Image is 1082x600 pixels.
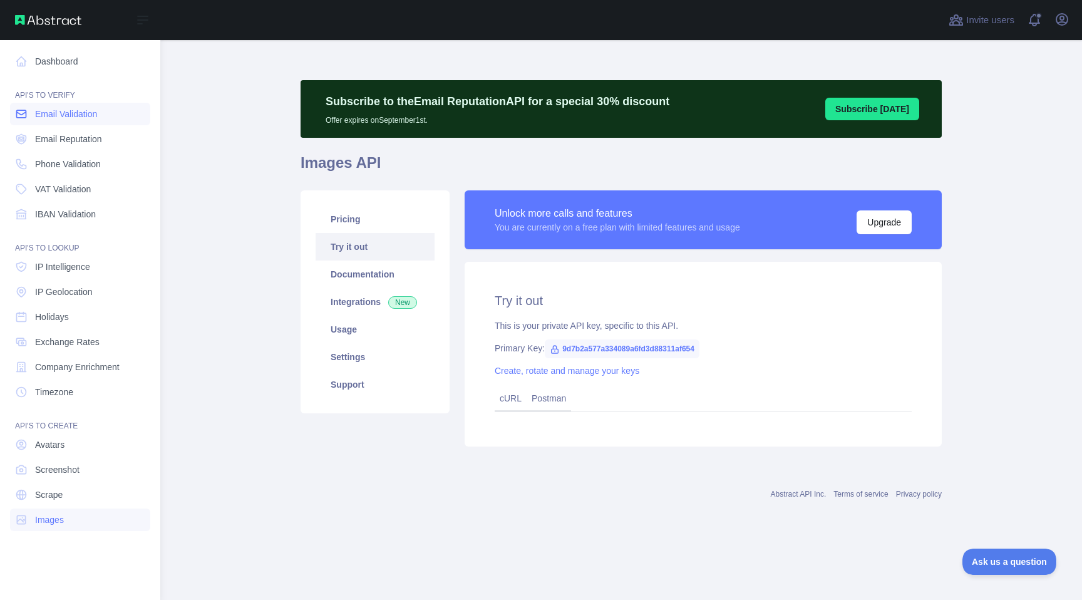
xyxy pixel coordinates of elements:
a: Exchange Rates [10,331,150,353]
a: Usage [316,316,435,343]
div: Unlock more calls and features [495,206,740,221]
a: VAT Validation [10,178,150,200]
a: Scrape [10,484,150,506]
a: Avatars [10,433,150,456]
span: Timezone [35,386,73,398]
span: Screenshot [35,463,80,476]
h1: Images API [301,153,942,183]
span: Holidays [35,311,69,323]
a: Pricing [316,205,435,233]
span: Email Reputation [35,133,102,145]
a: Documentation [316,261,435,288]
a: Company Enrichment [10,356,150,378]
span: Company Enrichment [35,361,120,373]
a: Privacy policy [896,490,942,499]
a: Email Validation [10,103,150,125]
a: IP Geolocation [10,281,150,303]
a: IBAN Validation [10,203,150,225]
p: Subscribe to the Email Reputation API for a special 30 % discount [326,93,669,110]
span: Phone Validation [35,158,101,170]
button: Upgrade [857,210,912,234]
a: Terms of service [833,490,888,499]
a: Dashboard [10,50,150,73]
a: IP Intelligence [10,256,150,278]
span: VAT Validation [35,183,91,195]
span: IP Geolocation [35,286,93,298]
span: Invite users [966,13,1014,28]
span: IBAN Validation [35,208,96,220]
div: API'S TO CREATE [10,406,150,431]
a: Support [316,371,435,398]
a: cURL [500,393,522,403]
div: You are currently on a free plan with limited features and usage [495,221,740,234]
div: This is your private API key, specific to this API. [495,319,912,332]
p: Offer expires on September 1st. [326,110,669,125]
button: Invite users [946,10,1017,30]
div: API'S TO LOOKUP [10,228,150,253]
button: Subscribe [DATE] [825,98,919,120]
span: Exchange Rates [35,336,100,348]
a: Email Reputation [10,128,150,150]
a: Screenshot [10,458,150,481]
a: Images [10,509,150,531]
span: IP Intelligence [35,261,90,273]
a: Create, rotate and manage your keys [495,366,639,376]
iframe: Toggle Customer Support [962,549,1057,575]
a: Settings [316,343,435,371]
span: Scrape [35,489,63,501]
span: New [388,296,417,309]
img: Abstract API [15,15,81,25]
span: Email Validation [35,108,97,120]
div: Primary Key: [495,342,912,354]
span: Avatars [35,438,64,451]
a: Timezone [10,381,150,403]
div: API'S TO VERIFY [10,75,150,100]
a: Integrations New [316,288,435,316]
a: Holidays [10,306,150,328]
span: Images [35,514,64,526]
a: Postman [527,388,571,408]
span: 9d7b2a577a334089a6fd3d88311af654 [545,339,699,358]
a: Try it out [316,233,435,261]
a: Abstract API Inc. [771,490,827,499]
h2: Try it out [495,292,912,309]
a: Phone Validation [10,153,150,175]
